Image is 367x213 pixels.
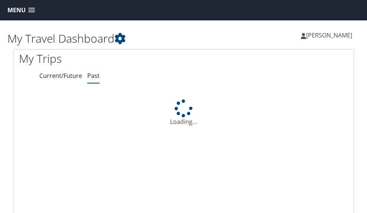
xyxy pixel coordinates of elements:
[39,72,82,80] a: Current/Future
[87,72,100,80] a: Past
[7,7,26,14] span: Menu
[13,99,354,126] div: Loading...
[306,31,352,39] span: [PERSON_NAME]
[19,51,178,66] h1: My Trips
[4,4,39,16] a: Menu
[7,31,183,46] h1: My Travel Dashboard
[301,24,360,46] a: [PERSON_NAME]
